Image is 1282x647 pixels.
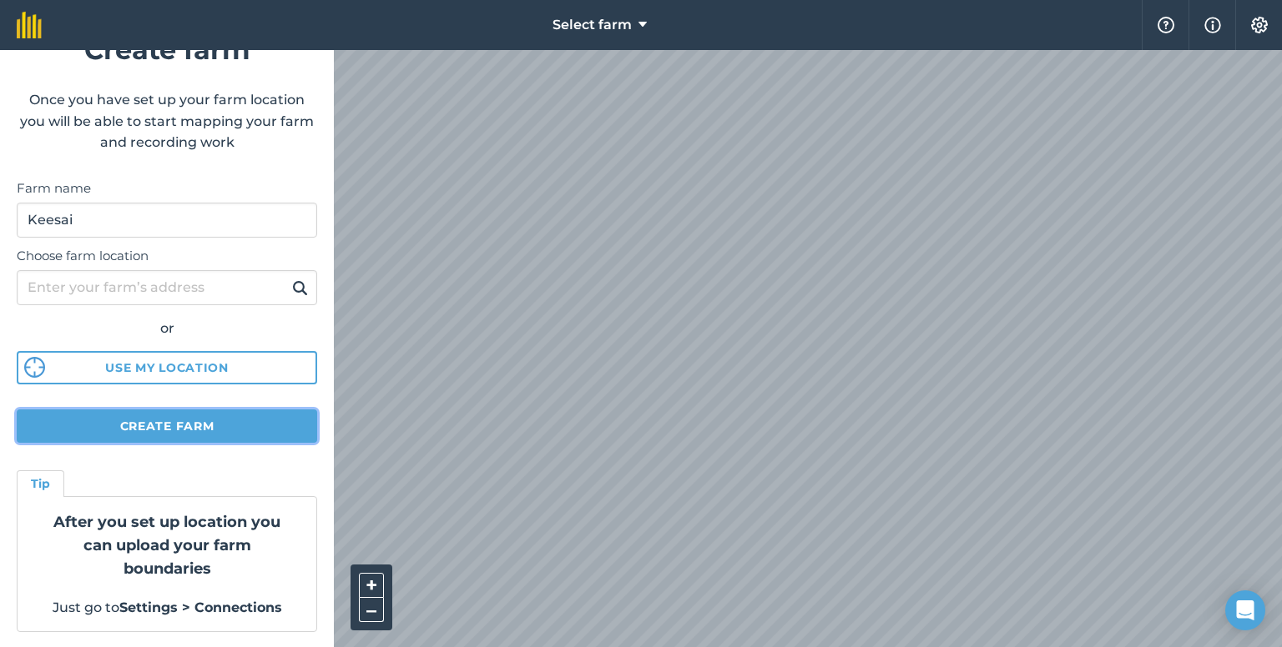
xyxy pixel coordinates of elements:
img: A cog icon [1249,17,1269,33]
h1: Create farm [17,28,317,71]
button: + [359,573,384,598]
strong: Settings > Connections [119,599,282,615]
button: Use my location [17,351,317,384]
label: Choose farm location [17,246,317,266]
strong: After you set up location you can upload your farm boundaries [53,513,280,578]
div: or [17,318,317,339]
img: svg%3e [24,357,45,378]
span: Select farm [553,15,632,35]
label: Farm name [17,178,317,198]
img: svg+xml;base64,PHN2ZyB4bWxucz0iaHR0cDovL3d3dy53My5vcmcvMjAwMC9zdmciIHdpZHRoPSIxNyIgaGVpZ2h0PSIxNy... [1204,15,1221,35]
button: – [359,598,384,622]
button: Create farm [17,409,317,443]
img: fieldmargin Logo [17,12,42,38]
img: svg+xml;base64,PHN2ZyB4bWxucz0iaHR0cDovL3d3dy53My5vcmcvMjAwMC9zdmciIHdpZHRoPSIxOSIgaGVpZ2h0PSIyNC... [292,278,308,298]
h4: Tip [31,474,50,493]
div: Open Intercom Messenger [1225,590,1265,630]
img: A question mark icon [1156,17,1176,33]
input: Enter your farm’s address [17,270,317,305]
p: Just go to [38,597,296,619]
p: Once you have set up your farm location you will be able to start mapping your farm and recording... [17,89,317,153]
input: Farm name [17,203,317,238]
